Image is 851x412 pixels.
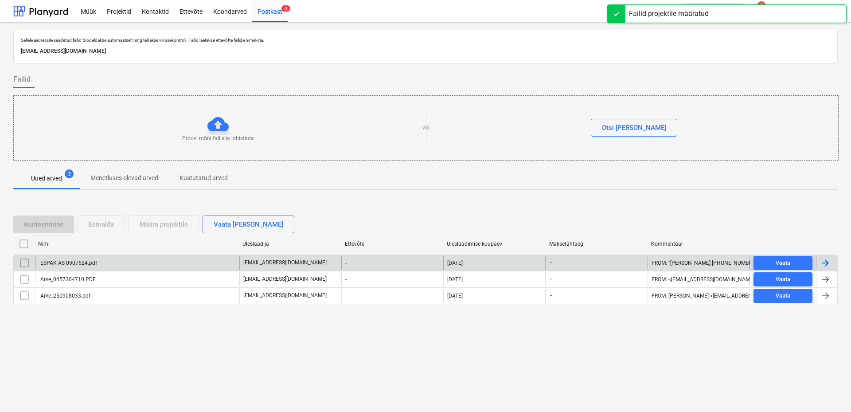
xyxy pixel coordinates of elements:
[602,122,666,133] div: Otsi [PERSON_NAME]
[549,275,553,283] span: -
[38,241,235,247] div: Nimi
[651,241,746,247] div: Kommentaar
[345,241,440,247] div: Ettevõte
[21,47,830,56] p: [EMAIL_ADDRESS][DOMAIN_NAME]
[203,216,294,233] button: Vaata [PERSON_NAME]
[180,173,228,183] p: Kustutatud arved
[447,260,463,266] div: [DATE]
[13,95,839,161] div: Proovi mõni fail siia lohistadavõiOtsi [PERSON_NAME]
[549,259,553,267] span: -
[341,256,443,270] div: -
[776,275,790,285] div: Vaata
[753,272,812,286] button: Vaata
[591,119,677,137] button: Otsi [PERSON_NAME]
[447,276,463,283] div: [DATE]
[776,258,790,268] div: Vaata
[31,174,62,183] p: Uued arved
[549,292,553,299] span: -
[214,219,283,230] div: Vaata [PERSON_NAME]
[65,169,74,178] span: 3
[243,292,327,299] p: [EMAIL_ADDRESS][DOMAIN_NAME]
[753,289,812,303] button: Vaata
[39,293,90,299] div: Arve_250908033.pdf
[422,124,429,132] p: või
[629,8,709,19] div: Failid projektile määratud
[13,74,31,85] span: Failid
[243,259,327,267] p: [EMAIL_ADDRESS][DOMAIN_NAME]
[341,272,443,286] div: -
[243,275,327,283] p: [EMAIL_ADDRESS][DOMAIN_NAME]
[39,276,96,283] div: Arve_0457304710.PDF
[447,293,463,299] div: [DATE]
[341,289,443,303] div: -
[753,256,812,270] button: Vaata
[182,135,254,142] p: Proovi mõni fail siia lohistada
[549,241,644,247] div: Maksetähtaeg
[281,5,290,12] span: 3
[447,241,542,247] div: Üleslaadimise kuupäev
[90,173,158,183] p: Menetluses olevad arved
[776,291,790,301] div: Vaata
[807,369,851,412] iframe: Chat Widget
[21,37,830,43] p: Sellele aadressile saadetud failid töödeldakse automaatselt ning tehakse viirusekontroll. Failid ...
[39,260,97,266] div: ESPAK AS 0907624.pdf
[242,241,338,247] div: Üleslaadija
